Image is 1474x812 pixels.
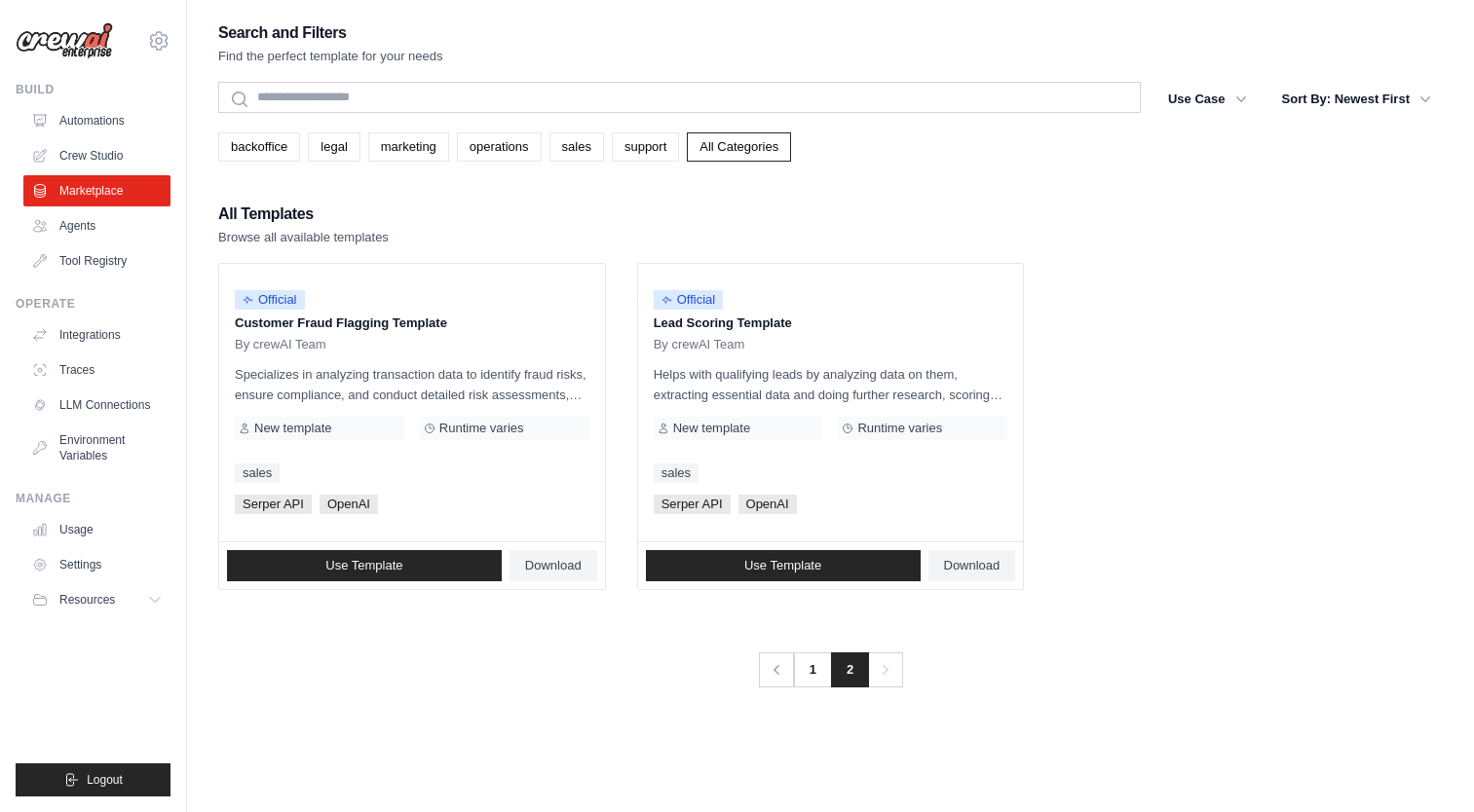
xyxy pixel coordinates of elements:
[227,550,502,581] a: Use Template
[654,314,1008,333] p: Lead Scoring Template
[23,319,170,351] a: Integrations
[439,421,524,436] span: Runtime varies
[235,364,589,405] p: Specializes in analyzing transaction data to identify fraud risks, ensure compliance, and conduct...
[325,558,402,573] span: Use Template
[654,495,731,514] span: Serper API
[612,132,679,162] a: support
[59,592,115,608] span: Resources
[23,424,170,471] a: Environment Variables
[23,175,170,206] a: Marketplace
[16,763,170,796] button: Logout
[23,354,170,386] a: Traces
[235,314,589,333] p: Customer Fraud Flagging Template
[235,463,280,483] a: sales
[687,132,791,162] a: All Categories
[235,290,305,310] span: Official
[218,19,443,47] h2: Search and Filters
[646,550,921,581] a: Use Template
[23,245,170,277] a: Tool Registry
[793,652,832,687] a: 1
[23,140,170,171] a: Crew Studio
[23,210,170,241] a: Agents
[87,772,123,788] span: Logout
[218,47,443,66] p: Find the perfect template for your needs
[235,337,326,352] span: By crewAI Team
[16,296,170,312] div: Operate
[654,337,745,352] span: By crewAI Team
[23,389,170,421] a: LLM Connections
[510,550,597,581] a: Download
[218,228,389,247] p: Browse all available templates
[23,549,170,580] a: Settings
[1270,82,1443,117] button: Sort By: Newest First
[16,491,170,506] div: Manage
[254,421,331,436] span: New template
[928,550,1016,581] a: Download
[738,495,797,514] span: OpenAI
[16,82,170,97] div: Build
[673,421,750,436] span: New template
[744,558,821,573] span: Use Template
[23,105,170,136] a: Automations
[944,558,1001,573] span: Download
[654,290,724,310] span: Official
[654,364,1008,405] p: Helps with qualifying leads by analyzing data on them, extracting essential data and doing furthe...
[525,558,582,573] span: Download
[16,22,113,59] img: Logo
[758,652,903,687] nav: Pagination
[23,514,170,545] a: Usage
[23,584,170,615] button: Resources
[654,463,699,483] a: sales
[831,652,869,687] span: 2
[1156,82,1259,117] button: Use Case
[218,132,300,162] a: backoffice
[368,132,449,162] a: marketing
[320,495,378,514] span: OpenAI
[549,132,604,162] a: sales
[457,132,542,162] a: operations
[235,495,312,514] span: Serper API
[308,132,359,162] a: legal
[857,421,942,436] span: Runtime varies
[218,201,389,228] h2: All Templates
